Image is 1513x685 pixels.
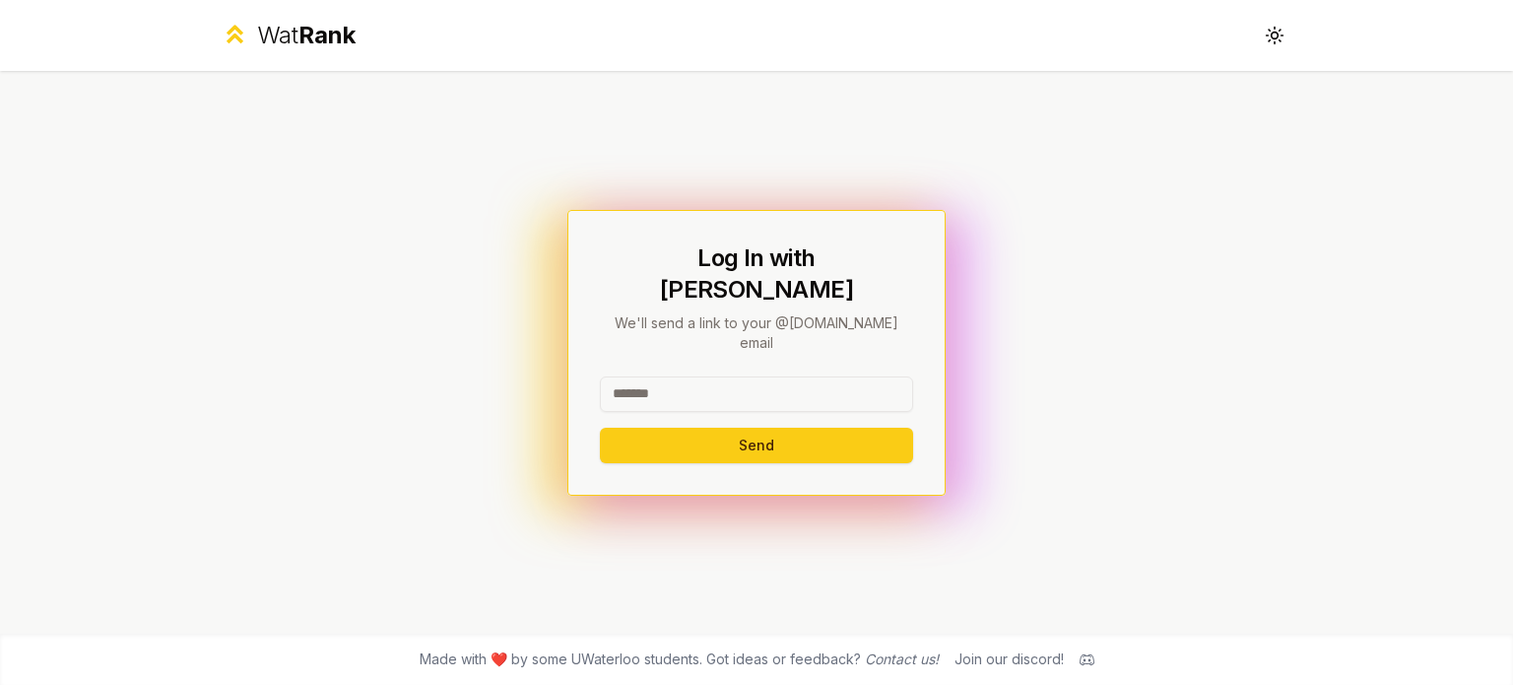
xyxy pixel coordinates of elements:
[221,20,356,51] a: WatRank
[600,242,913,306] h1: Log In with [PERSON_NAME]
[420,650,939,669] span: Made with ❤️ by some UWaterloo students. Got ideas or feedback?
[298,21,356,49] span: Rank
[954,650,1064,669] div: Join our discord!
[865,651,939,667] a: Contact us!
[600,313,913,353] p: We'll send a link to your @[DOMAIN_NAME] email
[600,428,913,463] button: Send
[257,20,356,51] div: Wat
